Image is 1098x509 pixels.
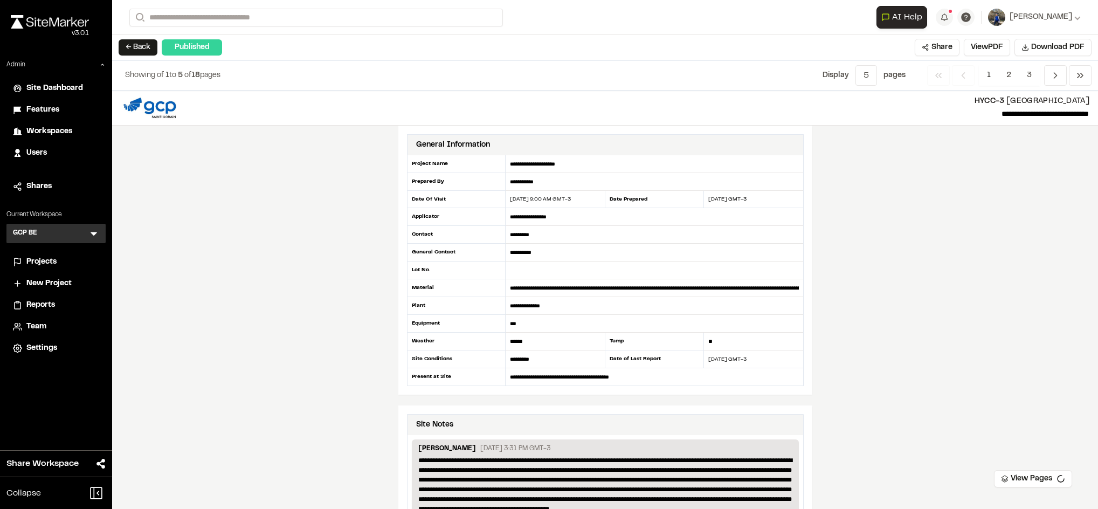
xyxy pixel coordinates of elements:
[13,342,99,354] a: Settings
[605,191,704,208] div: Date Prepared
[129,9,149,26] button: Search
[1014,39,1092,56] button: Download PDF
[823,70,849,81] p: Display
[13,181,99,192] a: Shares
[26,104,59,116] span: Features
[13,256,99,268] a: Projects
[26,321,46,333] span: Team
[125,70,220,81] p: to of pages
[26,181,52,192] span: Shares
[883,70,906,81] p: page s
[407,191,506,208] div: Date Of Visit
[13,228,37,239] h3: GCP BE
[187,95,1089,107] p: [GEOGRAPHIC_DATA]
[605,333,704,350] div: Temp
[704,355,803,363] div: [DATE] GMT-3
[6,487,41,500] span: Collapse
[26,126,72,137] span: Workspaces
[1019,65,1040,86] span: 3
[13,104,99,116] a: Features
[26,299,55,311] span: Reports
[927,65,1092,86] nav: Navigation
[26,342,57,354] span: Settings
[26,256,57,268] span: Projects
[418,444,476,456] p: [PERSON_NAME]
[407,350,506,368] div: Site Conditions
[892,11,922,24] span: AI Help
[407,368,506,386] div: Present at Site
[416,419,453,431] div: Site Notes
[121,95,178,121] img: file
[407,173,506,191] div: Prepared By
[416,139,490,151] div: General Information
[125,72,165,79] span: Showing of
[11,29,89,38] div: Oh geez...please don't...
[11,15,89,29] img: rebrand.png
[876,6,927,29] button: Open AI Assistant
[162,39,222,56] div: Published
[13,278,99,290] a: New Project
[915,39,959,56] button: Share
[407,262,506,279] div: Lot No.
[407,208,506,226] div: Applicator
[407,244,506,262] div: General Contact
[998,65,1019,86] span: 2
[13,147,99,159] a: Users
[13,126,99,137] a: Workspaces
[988,9,1081,26] button: [PERSON_NAME]
[407,279,506,297] div: Material
[605,350,704,368] div: Date of Last Report
[1010,11,1072,23] span: [PERSON_NAME]
[165,72,169,79] span: 1
[964,39,1010,56] button: ViewPDF
[6,210,106,219] p: Current Workspace
[26,147,47,159] span: Users
[191,72,200,79] span: 18
[13,82,99,94] a: Site Dashboard
[988,9,1005,26] img: User
[6,457,79,470] span: Share Workspace
[26,278,72,290] span: New Project
[975,98,1005,105] span: HYCC-3
[1031,42,1085,53] span: Download PDF
[979,65,999,86] span: 1
[506,195,605,203] div: [DATE] 9:00 AM GMT-3
[704,195,803,203] div: [DATE] GMT-3
[407,297,506,315] div: Plant
[994,470,1072,487] button: View Pages
[13,299,99,311] a: Reports
[855,65,877,86] button: 5
[178,72,183,79] span: 5
[480,444,551,453] p: [DATE] 3:31 PM GMT-3
[119,39,157,56] button: ← Back
[6,60,25,70] p: Admin
[876,6,931,29] div: Open AI Assistant
[407,226,506,244] div: Contact
[407,155,506,173] div: Project Name
[407,315,506,333] div: Equipment
[13,321,99,333] a: Team
[407,333,506,350] div: Weather
[26,82,83,94] span: Site Dashboard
